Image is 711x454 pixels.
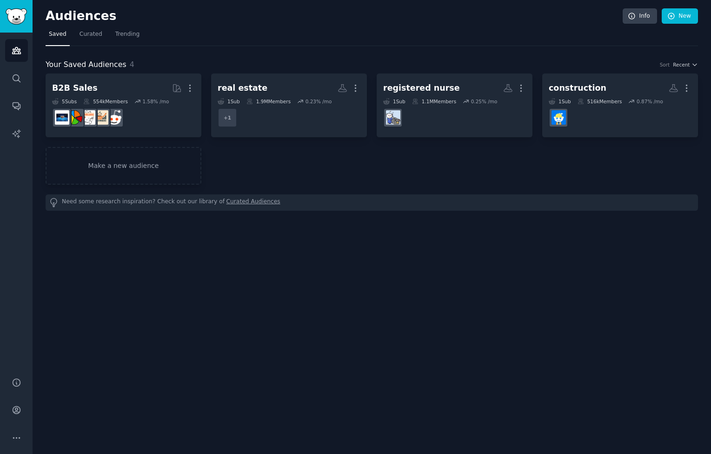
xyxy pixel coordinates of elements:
div: 1 Sub [218,98,240,105]
div: Sort [660,61,670,68]
div: 516k Members [578,98,622,105]
div: real estate [218,82,267,94]
div: 5 Sub s [52,98,77,105]
a: B2B Sales5Subs554kMembers1.58% /mosalessalestechniquesb2b_salesB2BSalesB_2_B_Selling_Tips [46,73,201,137]
div: Need some research inspiration? Check out our library of [46,194,698,211]
div: 1 Sub [549,98,571,105]
h2: Audiences [46,9,623,24]
a: Info [623,8,657,24]
div: + 1 [218,108,237,127]
span: Saved [49,30,66,39]
img: B_2_B_Selling_Tips [55,110,69,125]
img: sales [107,110,121,125]
img: GummySearch logo [6,8,27,25]
span: Curated [80,30,102,39]
span: Your Saved Audiences [46,59,126,71]
a: registered nurse1Sub1.1MMembers0.25% /monursing [377,73,532,137]
img: salestechniques [94,110,108,125]
div: 1 Sub [383,98,405,105]
a: Saved [46,27,70,46]
img: Construction [552,110,566,125]
div: 0.87 % /mo [637,98,663,105]
div: 0.25 % /mo [471,98,498,105]
a: Curated Audiences [226,198,280,207]
div: registered nurse [383,82,460,94]
div: 0.23 % /mo [306,98,332,105]
span: Trending [115,30,140,39]
a: Trending [112,27,143,46]
button: Recent [673,61,698,68]
a: New [662,8,698,24]
div: construction [549,82,606,94]
span: Recent [673,61,690,68]
a: real estate1Sub1.9MMembers0.23% /mo+1 [211,73,367,137]
div: 1.9M Members [246,98,291,105]
img: b2b_sales [81,110,95,125]
div: 1.1M Members [412,98,456,105]
img: B2BSales [68,110,82,125]
div: 1.58 % /mo [142,98,169,105]
a: construction1Sub516kMembers0.87% /moConstruction [542,73,698,137]
img: nursing [386,110,400,125]
div: B2B Sales [52,82,98,94]
span: 4 [130,60,134,69]
div: 554k Members [83,98,128,105]
a: Make a new audience [46,147,201,185]
a: Curated [76,27,106,46]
